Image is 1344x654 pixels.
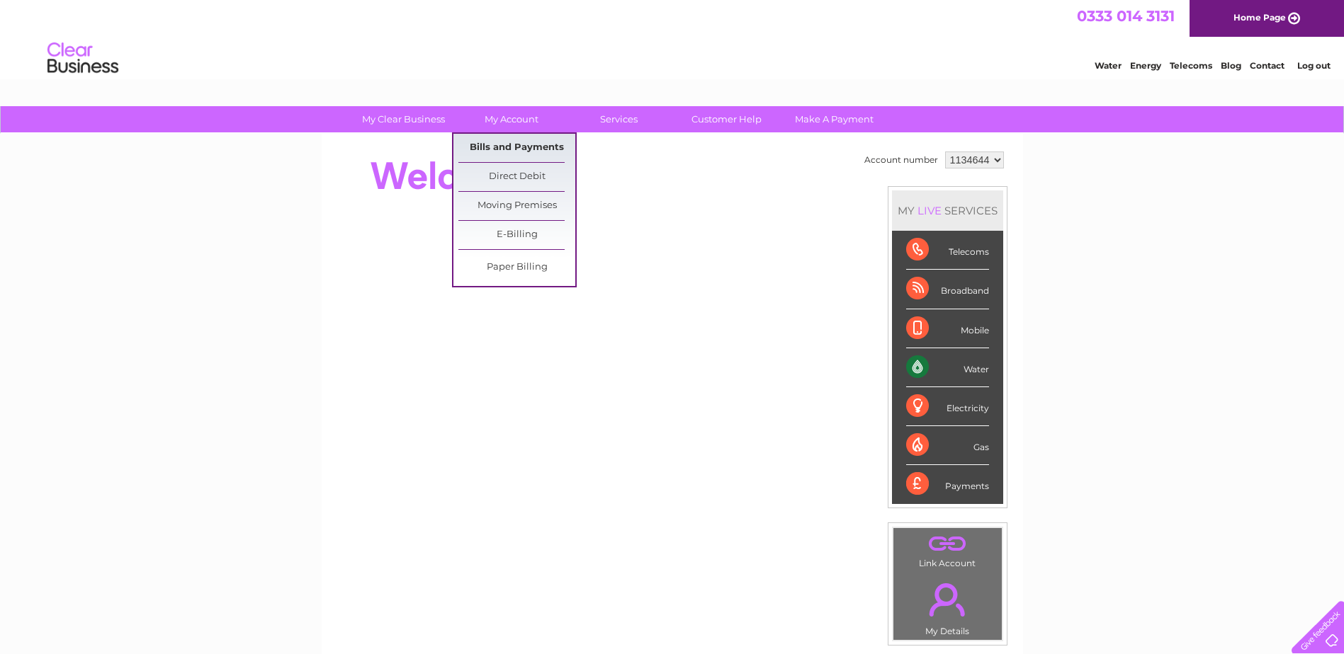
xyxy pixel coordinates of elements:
[458,134,575,162] a: Bills and Payments
[1077,7,1175,25] a: 0333 014 3131
[1221,60,1241,71] a: Blog
[861,148,942,172] td: Account number
[458,163,575,191] a: Direct Debit
[906,309,989,348] div: Mobile
[906,231,989,270] div: Telecoms
[1250,60,1284,71] a: Contact
[458,253,575,282] a: Paper Billing
[560,106,677,132] a: Services
[897,532,998,556] a: .
[1130,60,1161,71] a: Energy
[906,348,989,387] div: Water
[906,387,989,426] div: Electricity
[1170,60,1212,71] a: Telecoms
[906,270,989,309] div: Broadband
[915,204,944,217] div: LIVE
[776,106,893,132] a: Make A Payment
[458,192,575,220] a: Moving Premises
[668,106,785,132] a: Customer Help
[906,465,989,503] div: Payments
[897,575,998,624] a: .
[1297,60,1331,71] a: Log out
[892,190,1003,231] div: MY SERVICES
[1095,60,1122,71] a: Water
[47,37,119,80] img: logo.png
[338,8,1007,69] div: Clear Business is a trading name of Verastar Limited (registered in [GEOGRAPHIC_DATA] No. 3667643...
[906,426,989,465] div: Gas
[893,571,1003,641] td: My Details
[345,106,462,132] a: My Clear Business
[893,527,1003,572] td: Link Account
[453,106,570,132] a: My Account
[458,221,575,249] a: E-Billing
